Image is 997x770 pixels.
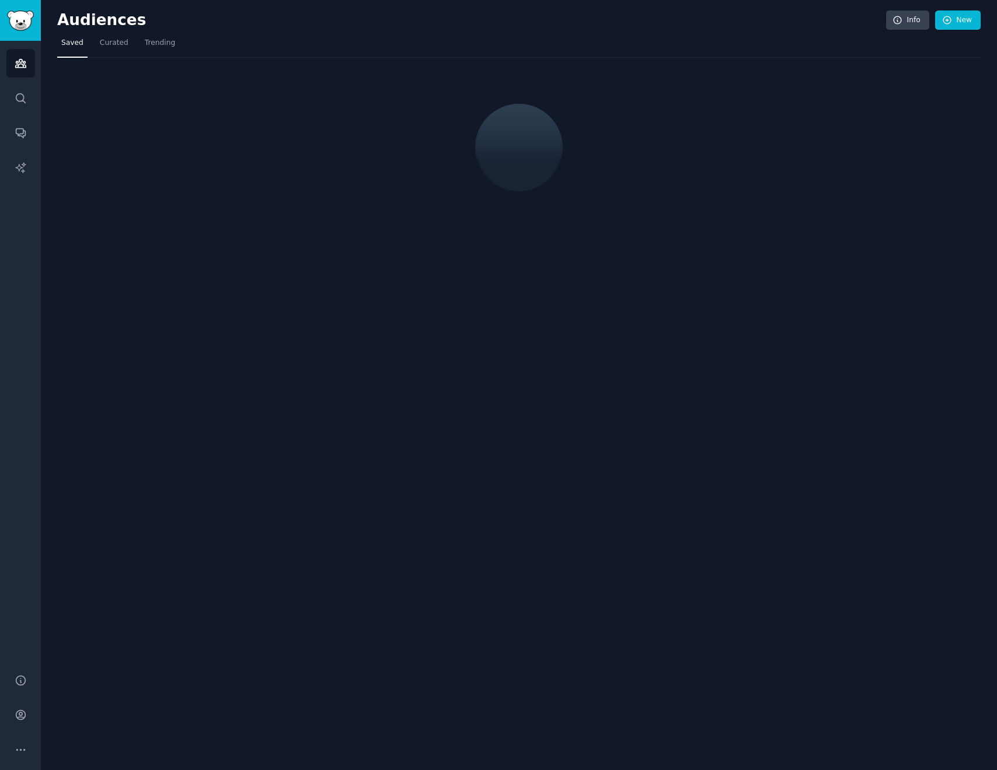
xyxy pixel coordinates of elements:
span: Trending [145,38,175,48]
span: Curated [100,38,128,48]
a: New [935,10,981,30]
a: Info [886,10,929,30]
img: GummySearch logo [7,10,34,31]
a: Curated [96,34,133,58]
a: Trending [141,34,179,58]
a: Saved [57,34,88,58]
h2: Audiences [57,11,886,30]
span: Saved [61,38,83,48]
